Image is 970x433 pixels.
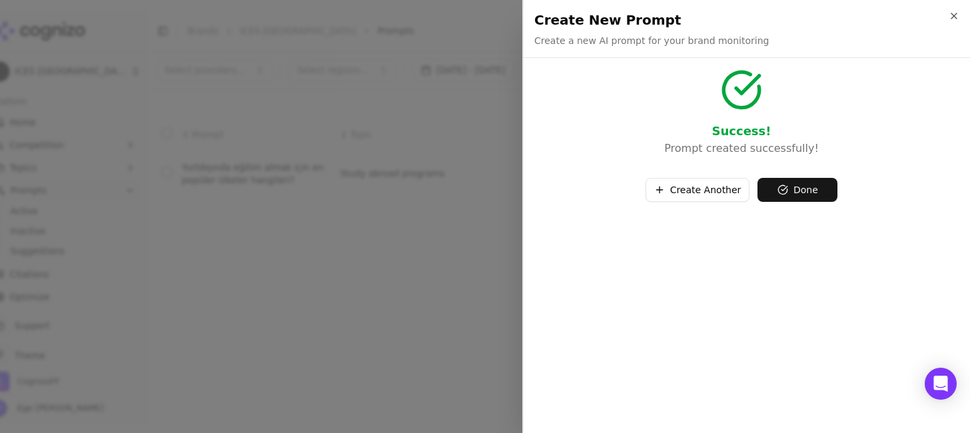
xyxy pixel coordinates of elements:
p: Create a new AI prompt for your brand monitoring [534,34,769,47]
button: Done [757,178,837,202]
h3: Success! [534,122,949,141]
h2: Create New Prompt [534,11,959,29]
button: Create Another [646,178,750,202]
p: Prompt created successfully! [534,141,949,157]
